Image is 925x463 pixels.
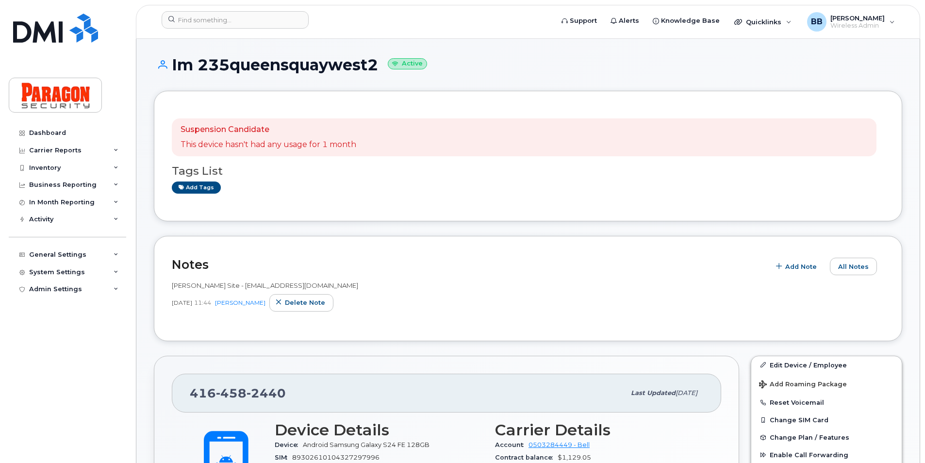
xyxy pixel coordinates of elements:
span: Delete note [285,298,325,307]
button: Delete note [269,294,333,312]
span: 11:44 [194,298,211,307]
span: 416 [190,386,286,400]
button: Add Roaming Package [751,374,902,394]
span: SIM [275,454,292,461]
span: Contract balance [495,454,558,461]
a: 0503284449 - Bell [529,441,590,448]
span: Account [495,441,529,448]
a: Edit Device / Employee [751,356,902,374]
span: Change Plan / Features [770,434,849,441]
h3: Carrier Details [495,421,704,439]
span: Android Samsung Galaxy S24 FE 128GB [303,441,429,448]
p: Suspension Candidate [181,124,356,135]
button: All Notes [830,258,877,275]
h3: Device Details [275,421,483,439]
span: 458 [216,386,247,400]
button: Add Note [770,258,825,275]
span: All Notes [838,262,869,271]
button: Reset Voicemail [751,394,902,411]
a: Add tags [172,182,221,194]
p: This device hasn't had any usage for 1 month [181,139,356,150]
span: 2440 [247,386,286,400]
h3: Tags List [172,165,884,177]
a: [PERSON_NAME] [215,299,265,306]
span: [PERSON_NAME] Site - [EMAIL_ADDRESS][DOMAIN_NAME] [172,281,358,289]
span: [DATE] [676,389,697,397]
h2: Notes [172,257,765,272]
h1: Im 235queensquaywest2 [154,56,902,73]
span: Last updated [631,389,676,397]
span: Enable Call Forwarding [770,451,848,459]
button: Change SIM Card [751,411,902,429]
span: Device [275,441,303,448]
button: Change Plan / Features [751,429,902,446]
small: Active [388,58,427,69]
span: 89302610104327297996 [292,454,380,461]
span: Add Roaming Package [759,380,847,390]
span: [DATE] [172,298,192,307]
span: Add Note [785,262,817,271]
